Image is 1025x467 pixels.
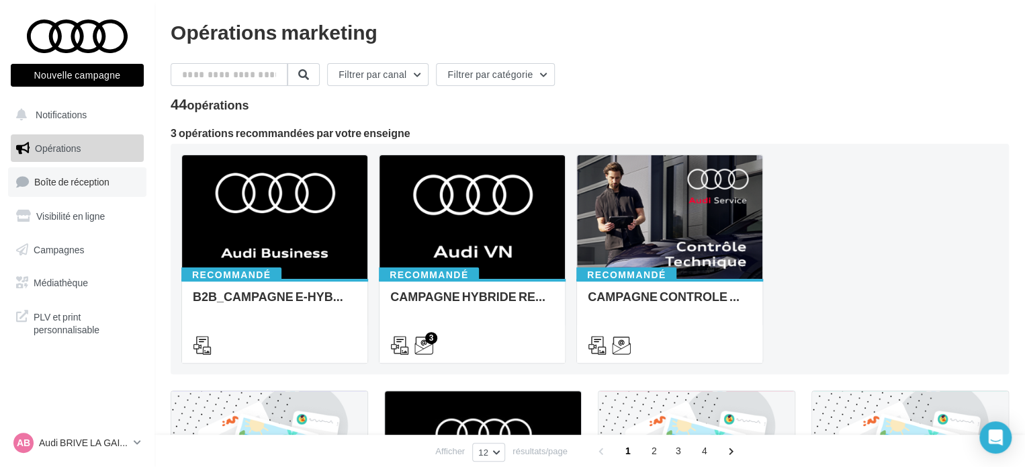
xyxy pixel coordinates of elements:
[171,128,1009,138] div: 3 opérations recommandées par votre enseigne
[512,445,568,458] span: résultats/page
[36,109,87,120] span: Notifications
[8,236,146,264] a: Campagnes
[187,99,249,111] div: opérations
[576,267,676,282] div: Recommandé
[643,440,665,462] span: 2
[436,63,555,86] button: Filtrer par catégorie
[390,290,554,316] div: CAMPAGNE HYBRIDE RECHARGEABLE
[8,101,141,129] button: Notifications
[35,142,81,154] span: Opérations
[171,97,249,112] div: 44
[34,176,109,187] span: Boîte de réception
[171,22,1009,42] div: Opérations marketing
[425,332,437,344] div: 3
[11,64,144,87] button: Nouvelle campagne
[34,277,88,288] span: Médiathèque
[34,308,138,337] span: PLV et print personnalisable
[435,445,465,458] span: Afficher
[8,202,146,230] a: Visibilité en ligne
[694,440,715,462] span: 4
[472,443,505,462] button: 12
[11,430,144,456] a: AB Audi BRIVE LA GAILLARDE
[588,290,752,316] div: CAMPAGNE CONTROLE TECHNIQUE 25€ OCTOBRE
[478,447,488,458] span: 12
[379,267,479,282] div: Recommandé
[668,440,689,462] span: 3
[39,436,128,450] p: Audi BRIVE LA GAILLARDE
[8,302,146,342] a: PLV et print personnalisable
[8,269,146,297] a: Médiathèque
[8,167,146,196] a: Boîte de réception
[617,440,639,462] span: 1
[34,243,85,255] span: Campagnes
[327,63,429,86] button: Filtrer par canal
[979,421,1012,454] div: Open Intercom Messenger
[17,436,30,450] span: AB
[193,290,357,316] div: B2B_CAMPAGNE E-HYBRID OCTOBRE
[8,134,146,163] a: Opérations
[36,210,105,222] span: Visibilité en ligne
[181,267,281,282] div: Recommandé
